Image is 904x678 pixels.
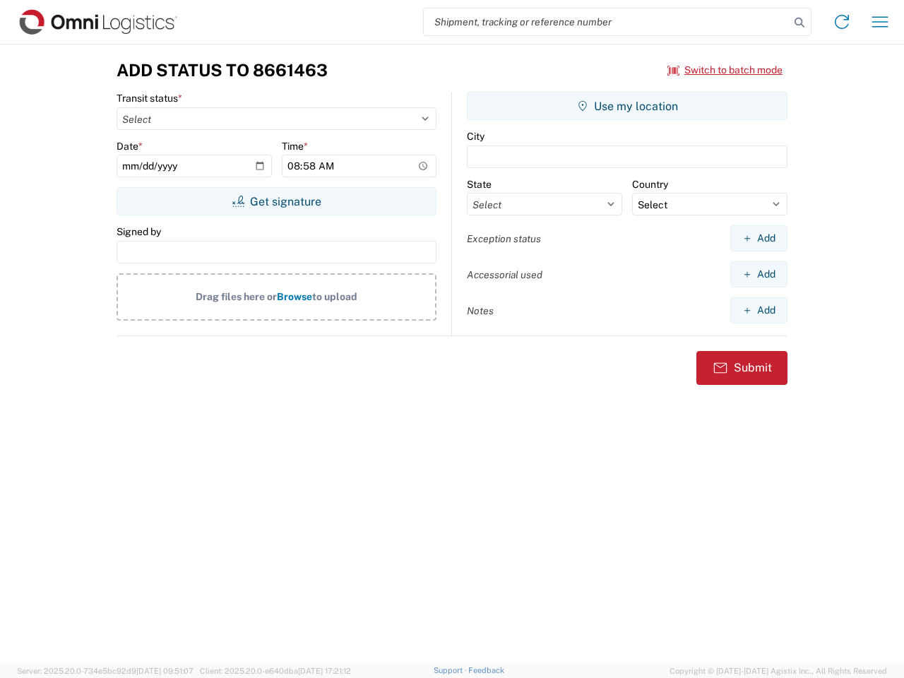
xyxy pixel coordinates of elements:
[467,178,492,191] label: State
[424,8,790,35] input: Shipment, tracking or reference number
[277,291,312,302] span: Browse
[196,291,277,302] span: Drag files here or
[467,92,787,120] button: Use my location
[312,291,357,302] span: to upload
[730,297,787,323] button: Add
[117,187,436,215] button: Get signature
[467,304,494,317] label: Notes
[200,667,351,675] span: Client: 2025.20.0-e640dba
[17,667,194,675] span: Server: 2025.20.0-734e5bc92d9
[282,140,308,153] label: Time
[467,232,541,245] label: Exception status
[730,225,787,251] button: Add
[117,60,328,81] h3: Add Status to 8661463
[117,140,143,153] label: Date
[117,225,161,238] label: Signed by
[467,130,484,143] label: City
[730,261,787,287] button: Add
[298,667,351,675] span: [DATE] 17:21:12
[467,268,542,281] label: Accessorial used
[632,178,668,191] label: Country
[468,666,504,674] a: Feedback
[696,351,787,385] button: Submit
[117,92,182,105] label: Transit status
[434,666,469,674] a: Support
[136,667,194,675] span: [DATE] 09:51:07
[667,59,783,82] button: Switch to batch mode
[670,665,887,677] span: Copyright © [DATE]-[DATE] Agistix Inc., All Rights Reserved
